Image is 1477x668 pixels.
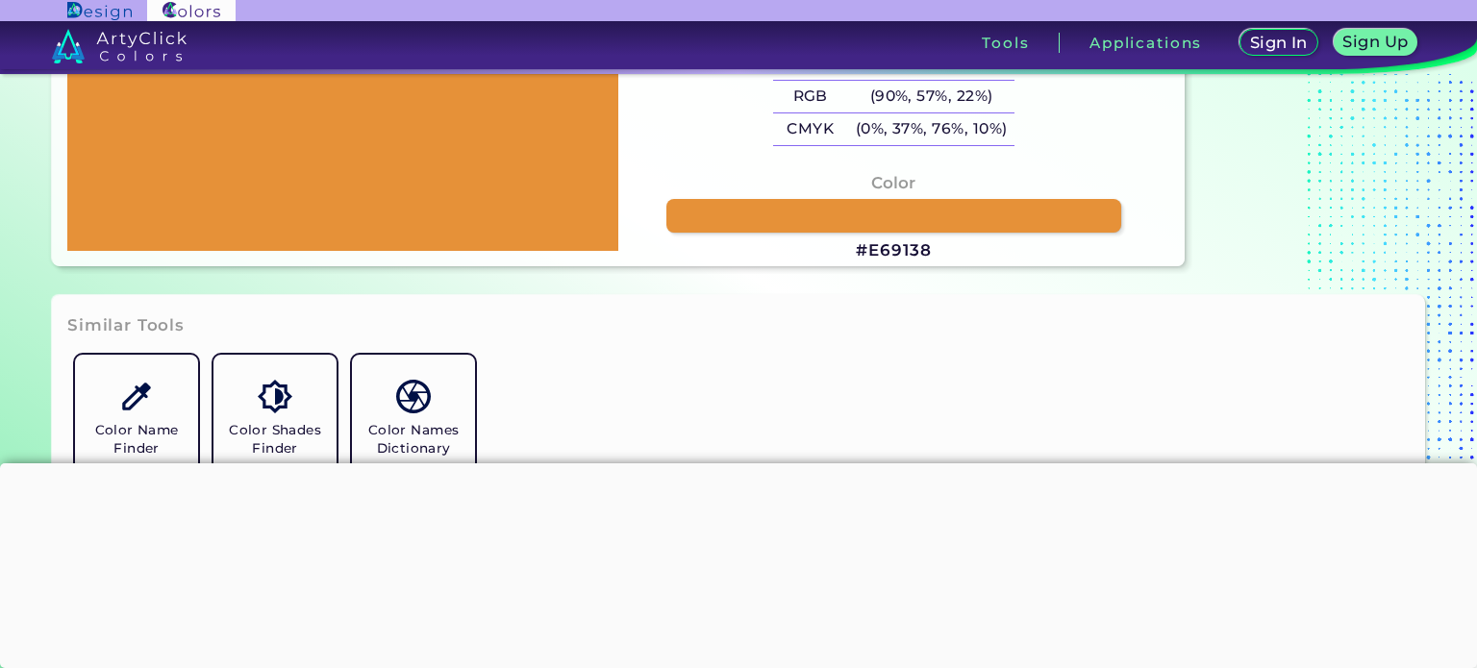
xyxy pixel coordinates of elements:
[773,113,848,145] h5: CMYK
[1341,34,1409,50] h5: Sign Up
[856,239,931,262] h3: #E69138
[1239,29,1319,57] a: Sign In
[67,347,206,485] a: Color Name Finder
[1332,29,1418,57] a: Sign Up
[119,380,153,413] img: icon_color_name_finder.svg
[396,380,430,413] img: icon_color_names_dictionary.svg
[258,380,291,413] img: icon_color_shades.svg
[344,347,483,485] a: Color Names Dictionary
[206,347,344,485] a: Color Shades Finder
[67,2,132,20] img: ArtyClick Design logo
[83,421,190,458] h5: Color Name Finder
[67,314,185,337] h3: Similar Tools
[52,29,188,63] img: logo_artyclick_colors_white.svg
[221,421,329,458] h5: Color Shades Finder
[360,421,467,458] h5: Color Names Dictionary
[1249,35,1309,51] h5: Sign In
[848,81,1014,112] h5: (90%, 57%, 22%)
[848,113,1014,145] h5: (0%, 37%, 76%, 10%)
[871,169,915,197] h4: Color
[1089,36,1202,50] h3: Applications
[773,81,848,112] h5: RGB
[982,36,1029,50] h3: Tools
